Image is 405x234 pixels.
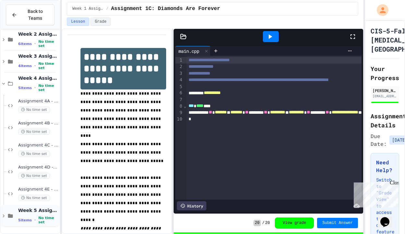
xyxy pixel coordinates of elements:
[371,64,399,82] h2: Your Progress
[18,64,32,68] span: 4 items
[317,218,358,228] button: Submit Answer
[262,220,264,226] span: /
[18,31,58,37] span: Week 2 Assignments
[175,110,183,116] div: 9
[373,94,397,99] div: [EMAIL_ADDRESS][DOMAIN_NAME]
[18,218,32,222] span: 5 items
[34,41,36,46] span: •
[373,88,397,93] div: [PERSON_NAME]
[111,5,220,13] span: Assignment 1C: Diamonds Are Forever
[371,111,399,130] h2: Assignment Details
[275,217,314,228] button: View grade
[38,62,58,70] span: No time set
[67,18,89,26] button: Lesson
[18,187,58,192] span: Assignment 4E - Grade Book, Nested If Structures
[34,63,36,68] span: •
[371,132,387,148] span: Due Date:
[106,6,108,11] span: /
[370,3,390,18] div: My Account
[3,3,45,41] div: Chat with us now!Close
[38,40,58,48] span: No time set
[322,220,353,226] span: Submit Answer
[18,207,58,213] span: Week 5 Assignments
[72,6,104,11] span: Week 1 Assignments
[34,85,36,90] span: •
[21,8,49,22] span: Back to Teams
[18,53,58,59] span: Week 3 Assignments
[376,158,394,174] h3: Need Help?
[175,97,183,103] div: 7
[6,5,55,25] button: Back to Teams
[175,84,183,90] div: 5
[38,216,58,224] span: No time set
[18,75,58,81] span: Week 4 Assignments
[253,220,261,226] span: 20
[175,57,183,64] div: 1
[18,121,58,126] span: Assignment 4B - Math Tutor Part 2
[18,143,58,148] span: Assignment 4C - Geometry Calculator with Switch
[18,129,50,135] span: No time set
[18,86,32,90] span: 5 items
[175,70,183,77] div: 3
[175,77,183,83] div: 4
[18,42,32,46] span: 6 items
[18,151,50,157] span: No time set
[18,165,58,170] span: Assignment 4D - Three Numbers in Order
[18,107,50,113] span: No time set
[183,103,187,109] span: Fold line
[175,48,202,54] div: main.cpp
[175,46,211,56] div: main.cpp
[175,116,183,123] div: 10
[18,195,50,201] span: No time set
[18,173,50,179] span: No time set
[34,217,36,223] span: •
[265,220,270,226] span: 20
[175,103,183,110] div: 8
[177,201,206,210] div: History
[175,90,183,96] div: 6
[351,180,399,207] iframe: chat widget
[18,99,58,104] span: Assignment 4A - Bank Fees
[91,18,111,26] button: Grade
[38,84,58,92] span: No time set
[175,64,183,70] div: 2
[378,208,399,228] iframe: chat widget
